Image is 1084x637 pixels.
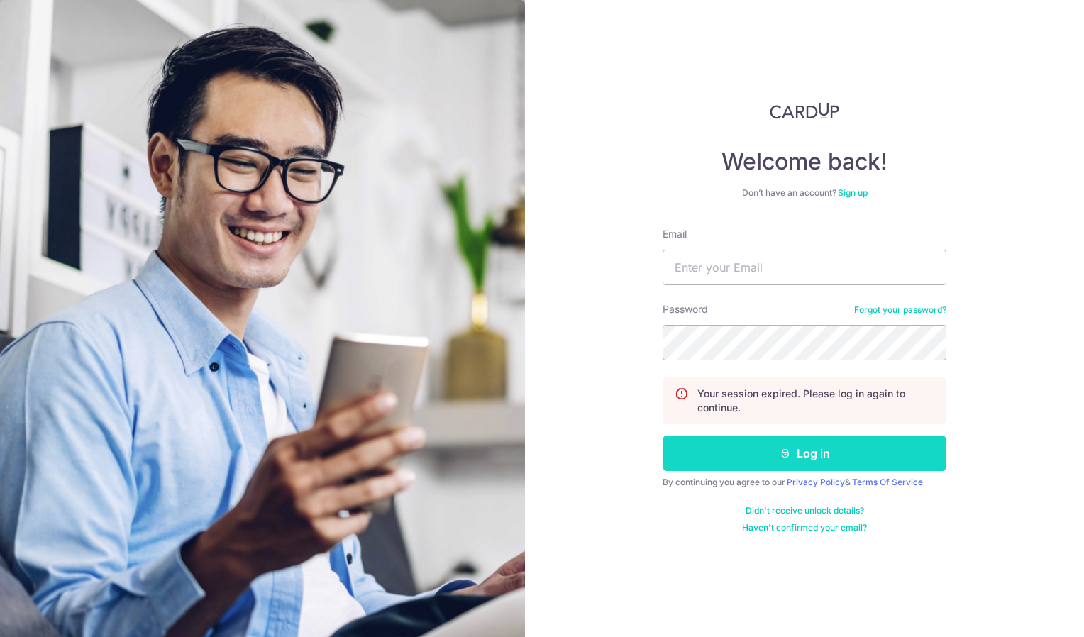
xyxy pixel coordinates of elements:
[663,250,946,285] input: Enter your Email
[854,304,946,316] a: Forgot your password?
[746,505,864,516] a: Didn't receive unlock details?
[742,522,867,533] a: Haven't confirmed your email?
[787,477,845,487] a: Privacy Policy
[852,477,923,487] a: Terms Of Service
[770,102,839,119] img: CardUp Logo
[697,387,934,415] p: Your session expired. Please log in again to continue.
[663,477,946,488] div: By continuing you agree to our &
[663,227,687,241] label: Email
[663,148,946,176] h4: Welcome back!
[838,187,868,198] a: Sign up
[663,436,946,471] button: Log in
[663,187,946,199] div: Don’t have an account?
[663,302,708,316] label: Password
